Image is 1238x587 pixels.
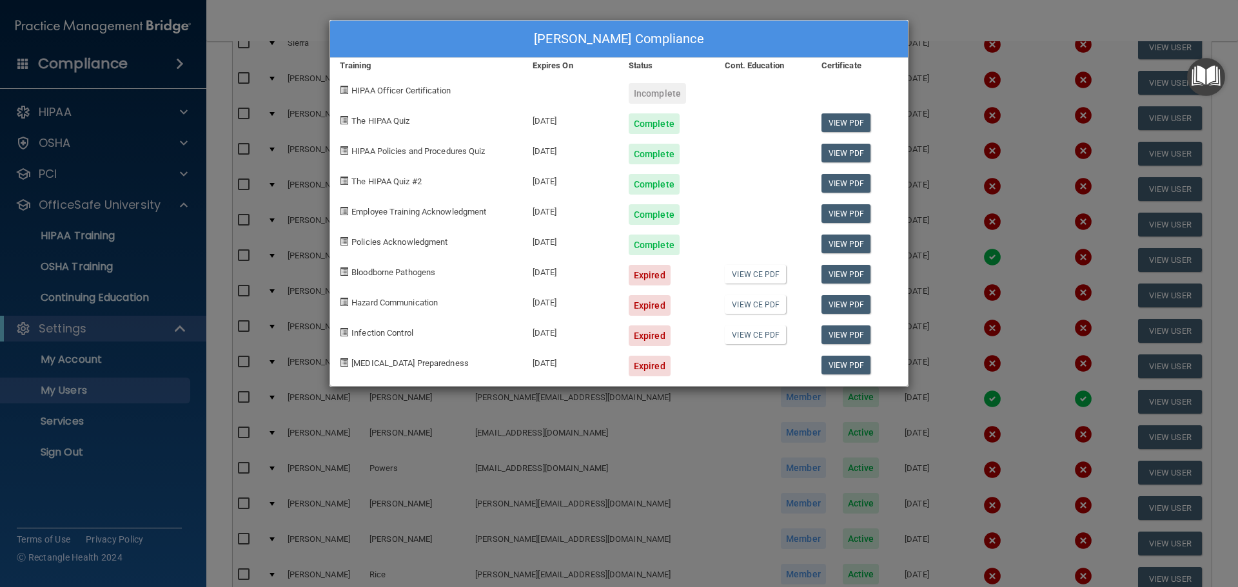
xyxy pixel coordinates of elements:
span: HIPAA Officer Certification [351,86,451,95]
div: Incomplete [629,83,686,104]
div: [DATE] [523,134,619,164]
div: Cont. Education [715,58,811,73]
a: View PDF [821,204,871,223]
div: [DATE] [523,346,619,376]
a: View CE PDF [725,265,786,284]
a: View PDF [821,295,871,314]
div: Complete [629,113,680,134]
div: Complete [629,144,680,164]
span: Hazard Communication [351,298,438,307]
a: View CE PDF [725,325,786,344]
div: [DATE] [523,225,619,255]
span: Infection Control [351,328,413,338]
span: The HIPAA Quiz [351,116,409,126]
div: [DATE] [523,104,619,134]
div: [DATE] [523,285,619,316]
div: [DATE] [523,164,619,195]
div: [DATE] [523,316,619,346]
div: Training [330,58,523,73]
a: View PDF [821,113,871,132]
a: View PDF [821,356,871,374]
div: [PERSON_NAME] Compliance [330,21,908,58]
div: Complete [629,204,680,225]
span: Policies Acknowledgment [351,237,447,247]
div: Complete [629,174,680,195]
span: The HIPAA Quiz #2 [351,177,422,186]
div: [DATE] [523,255,619,285]
a: View PDF [821,325,871,344]
div: Expired [629,295,671,316]
button: Open Resource Center [1187,58,1225,96]
div: Status [619,58,715,73]
a: View PDF [821,235,871,253]
div: [DATE] [523,195,619,225]
span: Bloodborne Pathogens [351,267,435,277]
div: Expired [629,325,671,346]
div: Expired [629,265,671,285]
a: View PDF [821,174,871,193]
div: Expires On [523,58,619,73]
span: Employee Training Acknowledgment [351,207,486,217]
span: HIPAA Policies and Procedures Quiz [351,146,485,156]
div: Certificate [812,58,908,73]
a: View CE PDF [725,295,786,314]
span: [MEDICAL_DATA] Preparedness [351,358,469,368]
iframe: Drift Widget Chat Controller [1174,498,1223,547]
div: Expired [629,356,671,376]
a: View PDF [821,265,871,284]
div: Complete [629,235,680,255]
a: View PDF [821,144,871,162]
